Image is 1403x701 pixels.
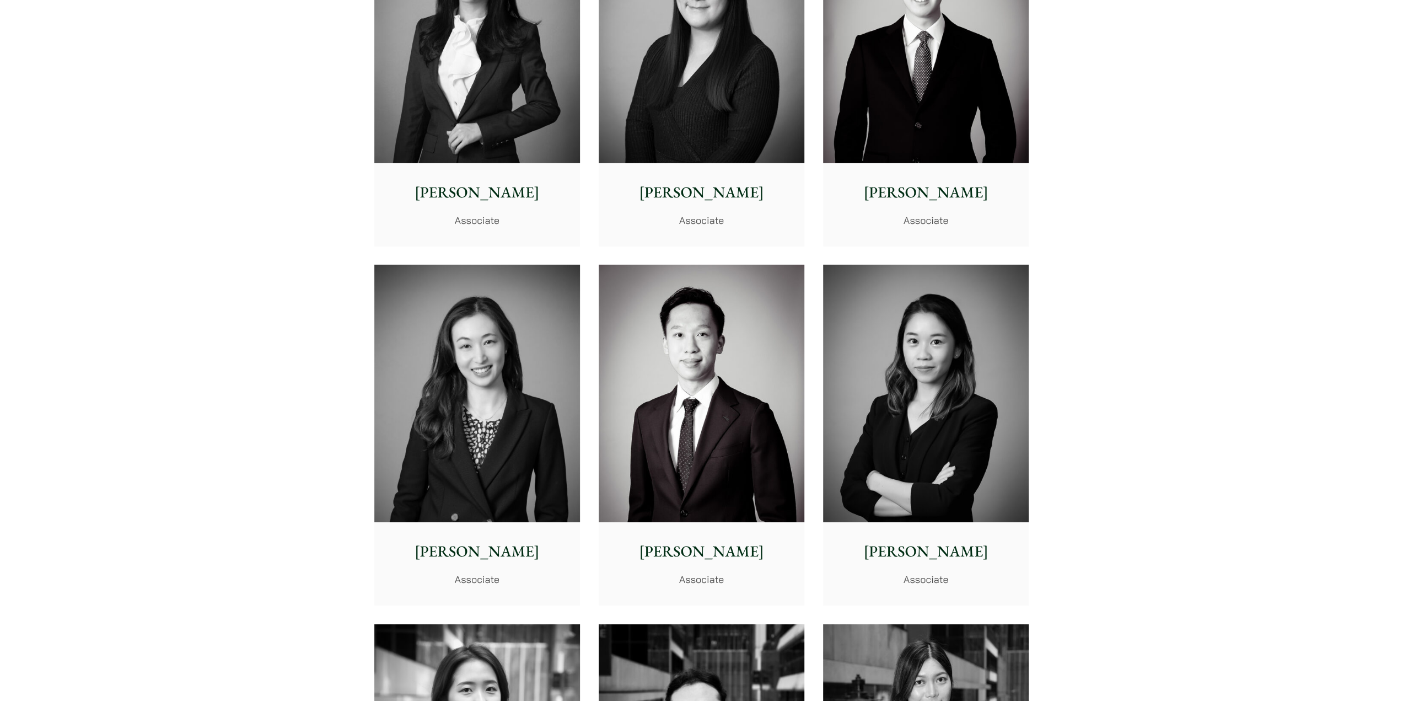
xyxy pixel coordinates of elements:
[383,213,571,228] p: Associate
[832,540,1020,563] p: [PERSON_NAME]
[374,265,580,606] a: [PERSON_NAME] Associate
[383,572,571,587] p: Associate
[608,572,795,587] p: Associate
[608,213,795,228] p: Associate
[608,540,795,563] p: [PERSON_NAME]
[383,181,571,204] p: [PERSON_NAME]
[823,265,1029,606] a: [PERSON_NAME] Associate
[832,572,1020,587] p: Associate
[599,265,804,606] a: [PERSON_NAME] Associate
[383,540,571,563] p: [PERSON_NAME]
[832,181,1020,204] p: [PERSON_NAME]
[608,181,795,204] p: [PERSON_NAME]
[832,213,1020,228] p: Associate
